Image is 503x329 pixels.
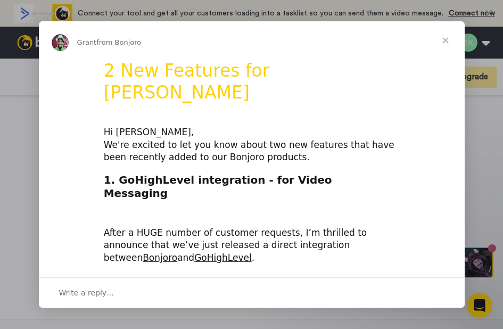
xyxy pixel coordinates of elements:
img: mute-white.svg [34,34,47,47]
div: Hi [PERSON_NAME], We're excited to let you know about two new features that have been recently ad... [104,126,400,164]
div: Open conversation and reply [39,277,465,308]
div: After a HUGE number of customer requests, I’m thrilled to announce that we’ve just released a dir... [104,214,400,265]
span: Close [426,21,465,60]
span: Write a reply… [59,286,114,300]
a: GoHighLevel [194,252,252,263]
span: from Bonjoro [96,38,141,46]
a: Bonjoro [143,252,177,263]
img: Profile image for Grant [52,34,69,51]
h2: 1. GoHighLevel integration - for Video Messaging [104,173,400,206]
span: Grant [77,38,97,46]
span: Hey [PERSON_NAME], thank you so much for signing up! I wanted to say thanks in person with a quic... [60,9,144,119]
h1: 2 New Features for [PERSON_NAME] [104,60,400,110]
img: c638375f-eacb-431c-9714-bd8d08f708a7-1584310529.jpg [1,2,30,31]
